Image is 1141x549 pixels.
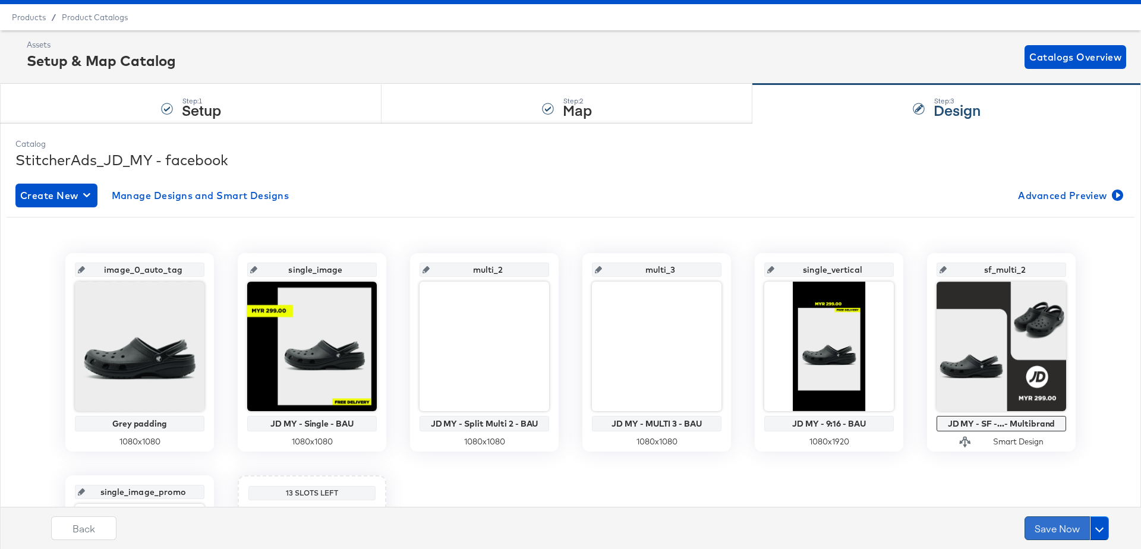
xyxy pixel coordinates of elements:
[247,436,377,447] div: 1080 x 1080
[46,12,62,22] span: /
[251,488,373,498] div: 13 Slots Left
[1013,184,1126,207] button: Advanced Preview
[934,100,981,119] strong: Design
[75,436,204,447] div: 1080 x 1080
[423,419,546,428] div: JD MY - Split Multi 2 - BAU
[940,419,1063,428] div: JD MY - SF -...- Multibrand
[15,150,1126,170] div: StitcherAds_JD_MY - facebook
[563,97,592,105] div: Step: 2
[27,39,176,51] div: Assets
[27,51,176,71] div: Setup & Map Catalog
[1025,516,1090,540] button: Save Now
[15,184,97,207] button: Create New
[592,436,721,447] div: 1080 x 1080
[563,100,592,119] strong: Map
[112,187,289,204] span: Manage Designs and Smart Designs
[20,187,93,204] span: Create New
[15,138,1126,150] div: Catalog
[62,12,128,22] a: Product Catalogs
[1018,187,1121,204] span: Advanced Preview
[1029,49,1121,65] span: Catalogs Overview
[12,12,46,22] span: Products
[182,97,221,105] div: Step: 1
[764,436,894,447] div: 1080 x 1920
[182,100,221,119] strong: Setup
[934,97,981,105] div: Step: 3
[250,419,374,428] div: JD MY - Single - BAU
[107,184,294,207] button: Manage Designs and Smart Designs
[993,436,1044,447] div: Smart Design
[595,419,718,428] div: JD MY - MULTI 3 - BAU
[51,516,116,540] button: Back
[420,436,549,447] div: 1080 x 1080
[767,419,891,428] div: JD MY - 9:16 - BAU
[78,419,201,428] div: Grey padding
[1025,45,1126,69] button: Catalogs Overview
